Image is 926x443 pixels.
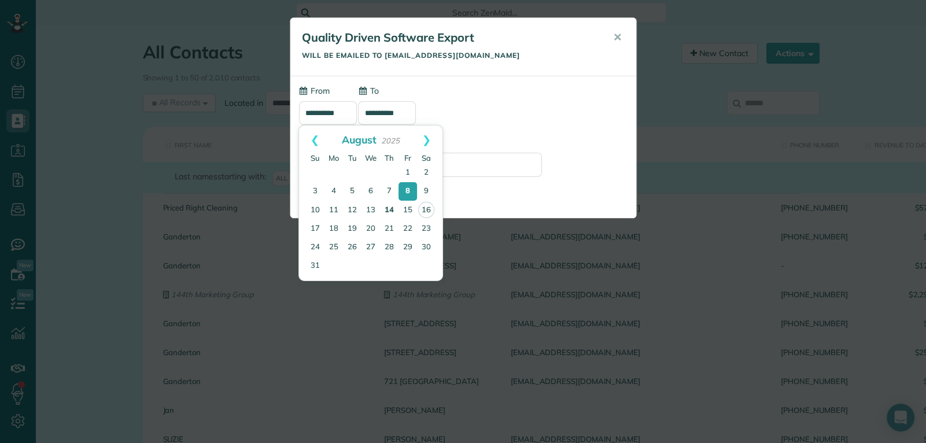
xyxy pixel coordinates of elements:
label: (Optional) Send a copy of this email to: [299,136,628,148]
h5: Will be emailed to [EMAIL_ADDRESS][DOMAIN_NAME] [302,51,597,59]
span: August [342,133,377,146]
span: Thursday [385,153,394,163]
a: 8 [399,182,417,201]
span: Saturday [422,153,431,163]
span: ✕ [613,31,622,44]
a: 29 [399,238,417,257]
a: 16 [418,202,434,218]
label: From [299,85,330,97]
span: Friday [404,153,411,163]
a: 3 [306,182,324,201]
a: 28 [380,238,399,257]
a: 19 [343,220,361,238]
a: Next [411,125,442,154]
h5: Quality Driven Software Export [302,29,597,46]
a: 14 [380,201,399,220]
a: 18 [324,220,343,238]
span: Monday [329,153,339,163]
a: 10 [306,201,324,220]
a: 21 [380,220,399,238]
a: 24 [306,238,324,257]
a: 5 [343,182,361,201]
a: 25 [324,238,343,257]
a: 22 [399,220,417,238]
a: 15 [399,201,417,220]
a: 30 [417,238,436,257]
a: 27 [361,238,380,257]
a: 20 [361,220,380,238]
a: 23 [417,220,436,238]
span: Tuesday [348,153,357,163]
a: 6 [361,182,380,201]
a: Prev [299,125,331,154]
span: 2025 [381,136,400,145]
label: To [358,85,378,97]
a: 31 [306,257,324,275]
a: 26 [343,238,361,257]
a: 9 [417,182,436,201]
a: 17 [306,220,324,238]
a: 4 [324,182,343,201]
a: 1 [399,164,417,182]
a: 12 [343,201,361,220]
a: 2 [417,164,436,182]
a: 11 [324,201,343,220]
span: Wednesday [365,153,377,163]
a: 13 [361,201,380,220]
span: Sunday [311,153,320,163]
a: 7 [380,182,399,201]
